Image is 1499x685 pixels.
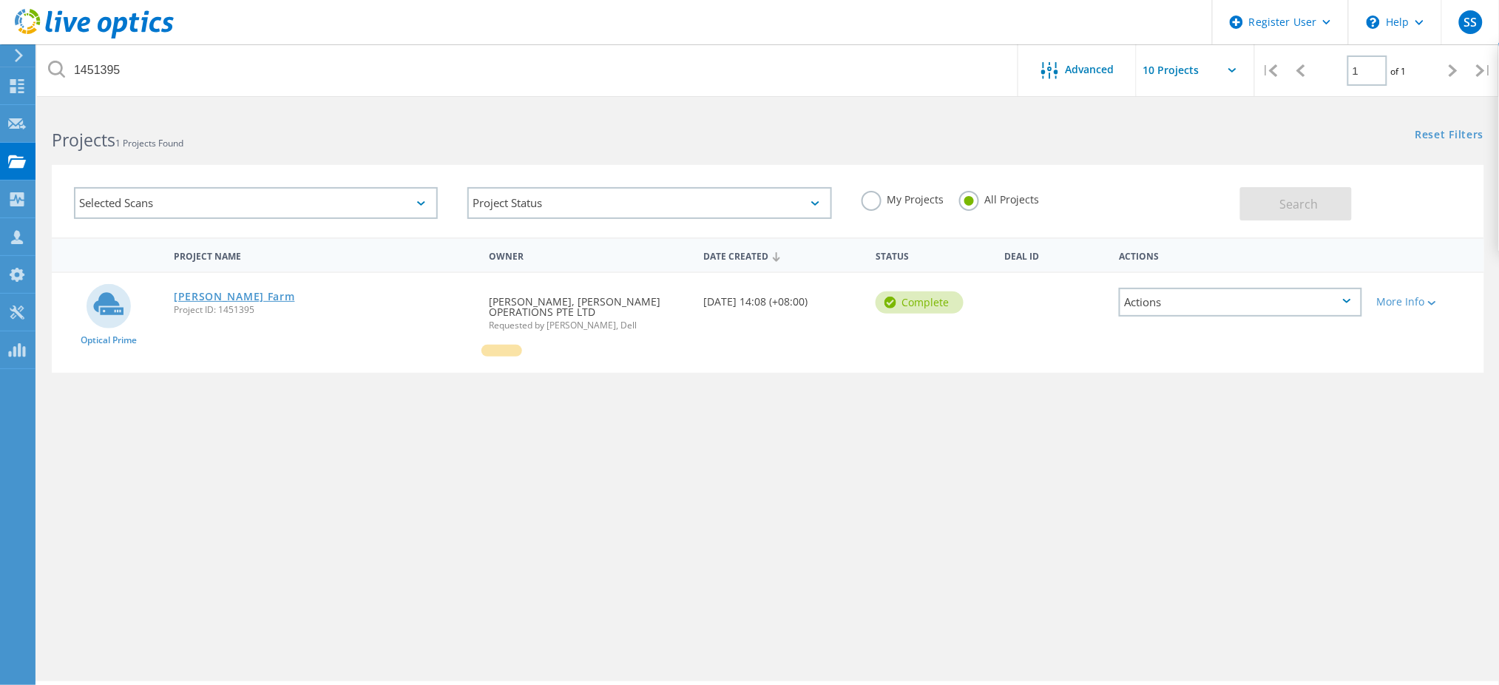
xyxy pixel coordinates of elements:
label: All Projects [959,191,1040,205]
div: Project Status [467,187,831,219]
span: Project ID: 1451395 [174,306,474,314]
b: Projects [52,128,115,152]
span: SS [1464,16,1477,28]
label: My Projects [862,191,944,205]
a: Reset Filters [1415,129,1484,142]
input: Search projects by name, owner, ID, company, etc [37,44,1019,96]
span: Optical Prime [81,336,137,345]
svg: \n [1367,16,1380,29]
div: Selected Scans [74,187,438,219]
span: Search [1280,196,1319,212]
div: More Info [1377,297,1477,307]
div: | [1255,44,1285,97]
div: [PERSON_NAME], [PERSON_NAME] OPERATIONS PTE LTD [481,273,697,345]
div: Deal Id [997,241,1111,269]
span: Advanced [1066,64,1114,75]
div: Date Created [697,241,868,269]
span: Requested by [PERSON_NAME], Dell [489,321,689,330]
span: 1 Projects Found [115,137,183,149]
div: Status [868,241,997,269]
a: Live Optics Dashboard [15,31,174,41]
div: | [1469,44,1499,97]
div: Project Name [166,241,481,269]
span: of 1 [1391,65,1407,78]
div: [DATE] 14:08 (+08:00) [697,273,868,322]
button: Search [1240,187,1352,220]
div: Actions [1111,241,1370,269]
div: Complete [876,291,964,314]
a: [PERSON_NAME] Farm [174,291,295,302]
div: Owner [481,241,697,269]
div: Actions [1119,288,1362,317]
